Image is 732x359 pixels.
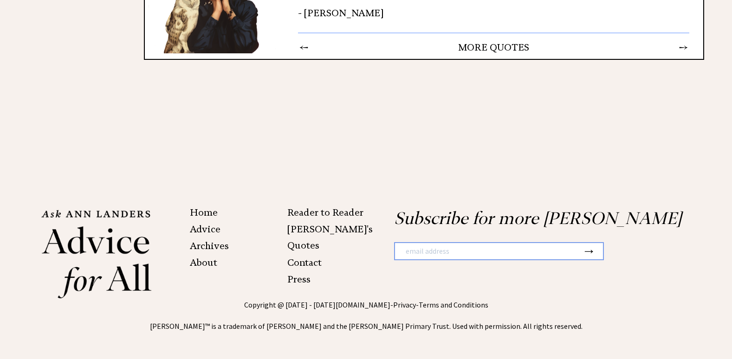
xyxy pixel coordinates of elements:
a: Archives [190,240,229,251]
a: Privacy [393,300,416,309]
a: Advice [190,224,220,235]
button: → [582,243,596,259]
img: Ann%20Landers%20footer%20logo_small.png [41,208,152,299]
input: email address [395,243,582,260]
span: Copyright @ [DATE] - [DATE] - - [PERSON_NAME]™ is a trademark of [PERSON_NAME] and the [PERSON_NA... [150,300,583,331]
div: - [PERSON_NAME] [298,8,689,18]
a: Terms and Conditions [419,300,488,309]
center: MORE QUOTES [342,42,646,53]
a: About [190,257,217,268]
a: [PERSON_NAME]'s Quotes [287,224,373,251]
a: Press [287,274,311,285]
div: Subscribe for more [PERSON_NAME] [366,208,691,290]
a: Home [190,207,218,218]
td: ← [299,41,309,53]
a: Contact [287,257,322,268]
a: [DOMAIN_NAME] [336,300,390,309]
td: → [679,41,688,53]
a: Reader to Reader [287,207,363,218]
